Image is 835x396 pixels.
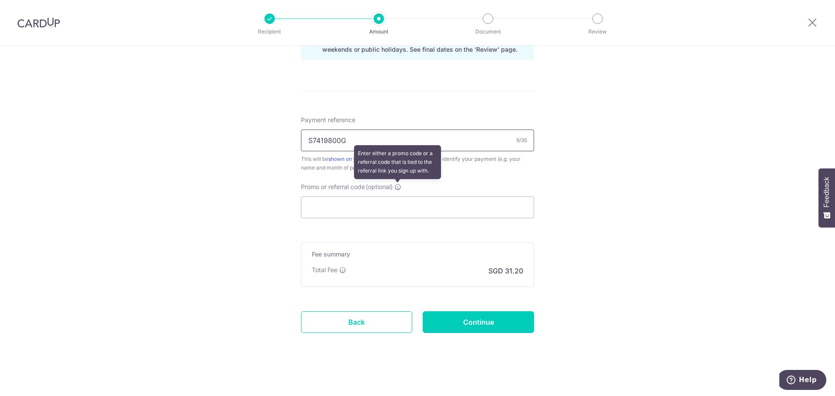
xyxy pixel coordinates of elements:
[301,155,534,172] div: This will be to help identify your payment (e.g. your name and month of payment)
[17,17,60,28] img: CardUp
[818,168,835,227] button: Feedback - Show survey
[779,370,826,392] iframe: Opens a widget where you can find more information
[347,27,411,36] p: Amount
[301,183,365,191] span: Promo or referral code
[823,177,831,207] span: Feedback
[366,183,393,191] span: (optional)
[312,266,337,274] p: Total Fee
[301,116,355,124] span: Payment reference
[423,311,534,333] input: Continue
[488,266,523,276] p: SGD 31.20
[456,27,520,36] p: Document
[354,145,441,179] div: Enter either a promo code or a referral code that is tied to the referral link you sign up with.
[565,27,630,36] p: Review
[328,156,424,162] a: shown on your helper’s bank statement
[237,27,302,36] p: Recipient
[516,136,527,145] div: 9/35
[312,250,523,259] h5: Fee summary
[301,311,412,333] a: Back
